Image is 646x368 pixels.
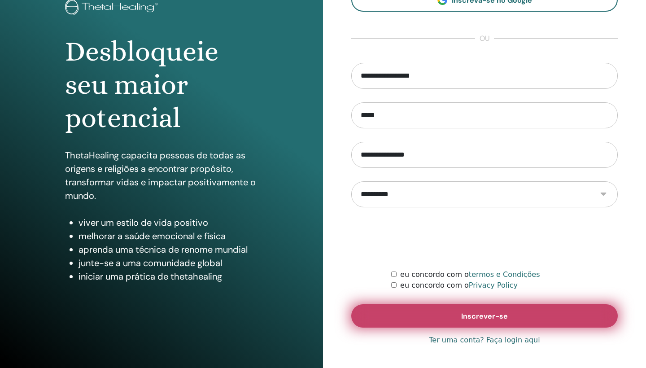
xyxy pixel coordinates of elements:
iframe: reCAPTCHA [416,221,553,256]
li: aprenda uma técnica de renome mundial [79,243,258,256]
li: viver um estilo de vida positivo [79,216,258,229]
a: Privacy Policy [469,281,518,289]
label: eu concordo com o [400,280,518,291]
li: junte-se a uma comunidade global [79,256,258,270]
a: Ter uma conta? Faça login aqui [429,335,540,346]
h1: Desbloqueie seu maior potencial [65,35,258,135]
label: eu concordo com o [400,269,540,280]
li: iniciar uma prática de thetahealing [79,270,258,283]
p: ThetaHealing capacita pessoas de todas as origens e religiões a encontrar propósito, transformar ... [65,149,258,202]
li: melhorar a saúde emocional e física [79,229,258,243]
a: termos e Condições [469,270,540,279]
button: Inscrever-se [351,304,618,328]
span: ou [475,33,494,44]
span: Inscrever-se [461,311,508,321]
